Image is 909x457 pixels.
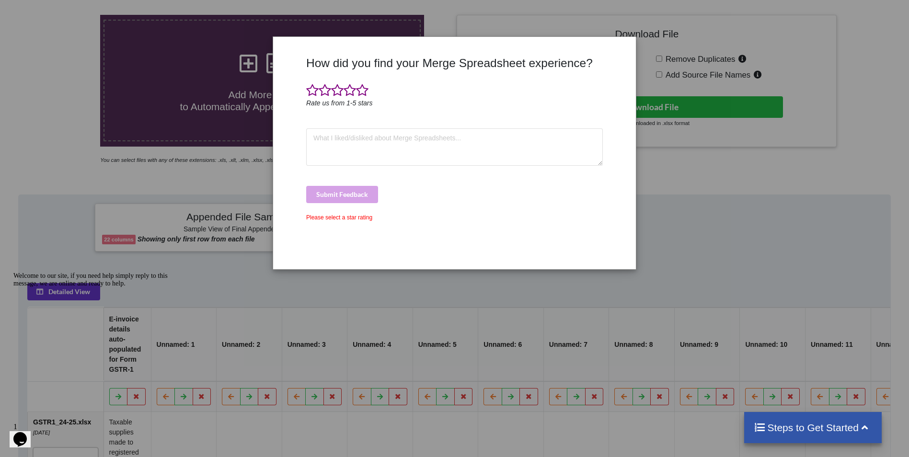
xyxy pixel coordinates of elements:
[306,99,373,107] i: Rate us from 1-5 stars
[306,56,603,70] h3: How did you find your Merge Spreadsheet experience?
[10,268,182,414] iframe: chat widget
[10,419,40,447] iframe: chat widget
[306,213,603,222] div: Please select a star rating
[754,422,872,434] h4: Steps to Get Started
[4,4,158,19] span: Welcome to our site, if you need help simply reply to this message, we are online and ready to help.
[4,4,176,19] div: Welcome to our site, if you need help simply reply to this message, we are online and ready to help.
